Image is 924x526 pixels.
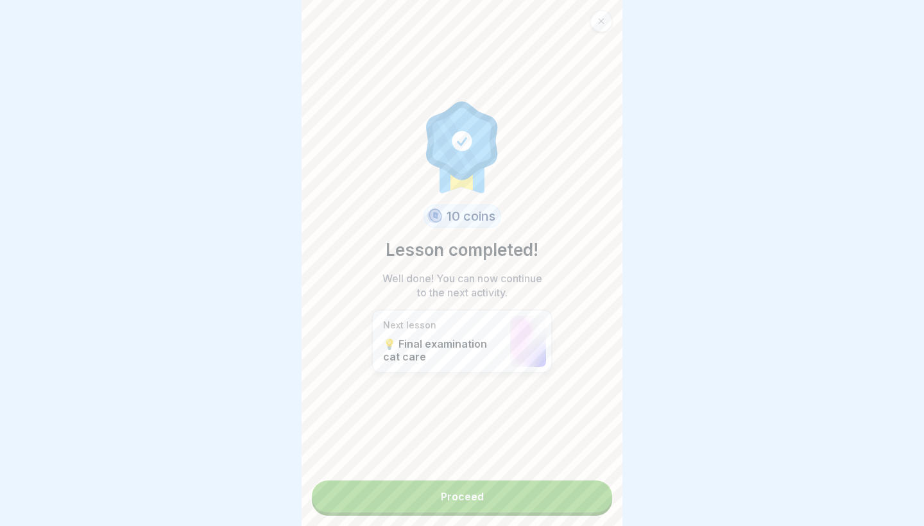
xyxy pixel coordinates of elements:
[379,271,545,300] p: Well done! You can now continue to the next activity.
[312,480,612,513] a: Proceed
[386,238,538,262] p: Lesson completed!
[425,207,444,226] img: coin.svg
[419,98,505,194] img: completion.svg
[424,205,501,228] div: 10 coins
[383,337,504,363] p: 💡 Final examination cat care
[383,319,504,331] p: Next lesson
